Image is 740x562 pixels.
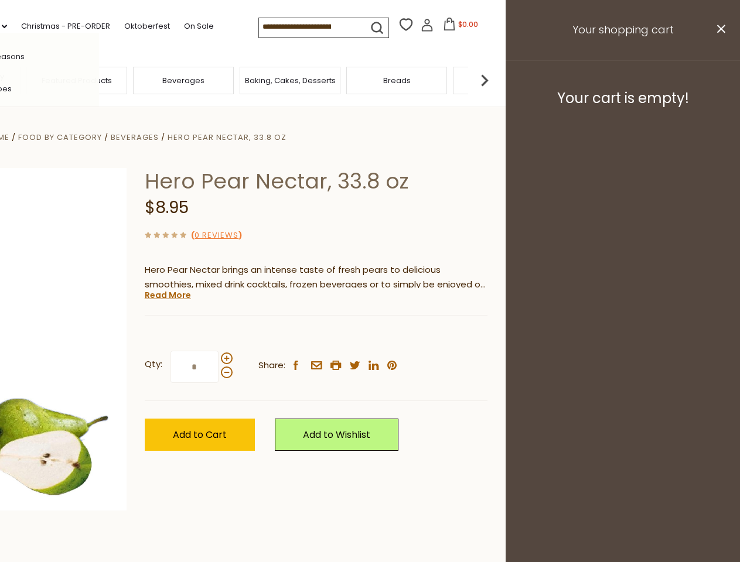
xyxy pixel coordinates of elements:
a: Add to Wishlist [275,419,398,451]
a: 0 Reviews [195,229,238,242]
h3: Your cart is empty! [520,90,725,107]
a: Breads [383,76,411,85]
button: $0.00 [436,18,486,35]
span: $0.00 [458,19,478,29]
span: Add to Cart [173,428,227,441]
span: Share: [258,358,285,373]
a: Oktoberfest [124,20,170,33]
a: On Sale [184,20,214,33]
h1: Hero Pear Nectar, 33.8 oz [145,168,487,194]
strong: Qty: [145,357,162,372]
a: Hero Pear Nectar, 33.8 oz [168,132,287,143]
a: Food By Category [18,132,102,143]
button: Add to Cart [145,419,255,451]
span: ( ) [191,229,242,241]
a: Christmas - PRE-ORDER [21,20,110,33]
a: Baking, Cakes, Desserts [245,76,336,85]
a: Beverages [162,76,204,85]
img: next arrow [473,68,496,92]
span: $8.95 [145,196,189,219]
a: Beverages [111,132,159,143]
input: Qty: [170,351,219,383]
a: Read More [145,289,191,301]
p: Hero Pear Nectar brings an intense taste of fresh pears to delicious smoothies, mixed drink cockt... [145,263,487,292]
